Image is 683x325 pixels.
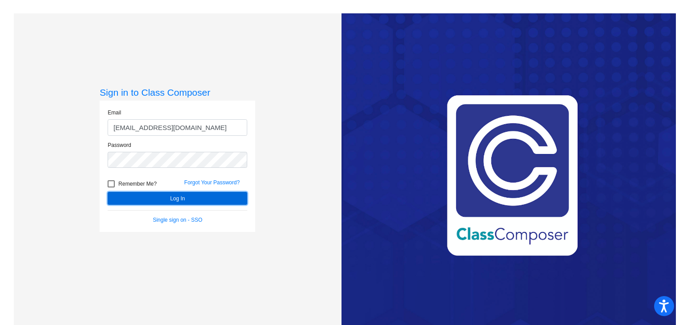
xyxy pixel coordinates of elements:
[184,179,240,186] a: Forgot Your Password?
[153,217,202,223] a: Single sign on - SSO
[118,179,157,189] span: Remember Me?
[108,141,131,149] label: Password
[108,192,247,205] button: Log In
[100,87,255,98] h3: Sign in to Class Composer
[108,109,121,117] label: Email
